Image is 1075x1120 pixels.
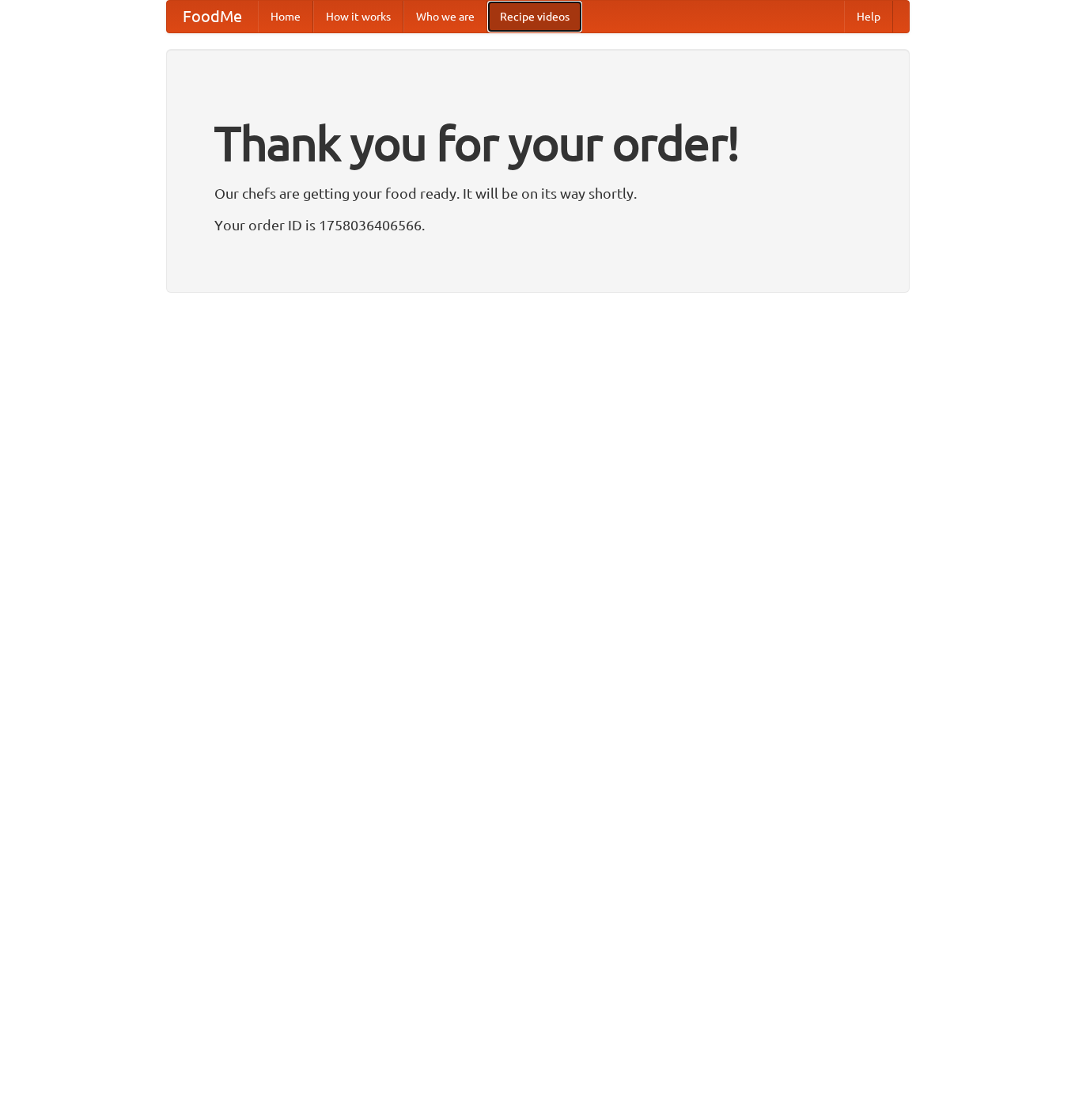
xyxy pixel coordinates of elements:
[214,105,861,181] h1: Thank you for your order!
[258,1,313,32] a: Home
[313,1,403,32] a: How it works
[167,1,258,32] a: FoodMe
[487,1,582,32] a: Recipe videos
[403,1,487,32] a: Who we are
[844,1,893,32] a: Help
[214,181,861,205] p: Our chefs are getting your food ready. It will be on its way shortly.
[214,213,861,237] p: Your order ID is 1758036406566.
